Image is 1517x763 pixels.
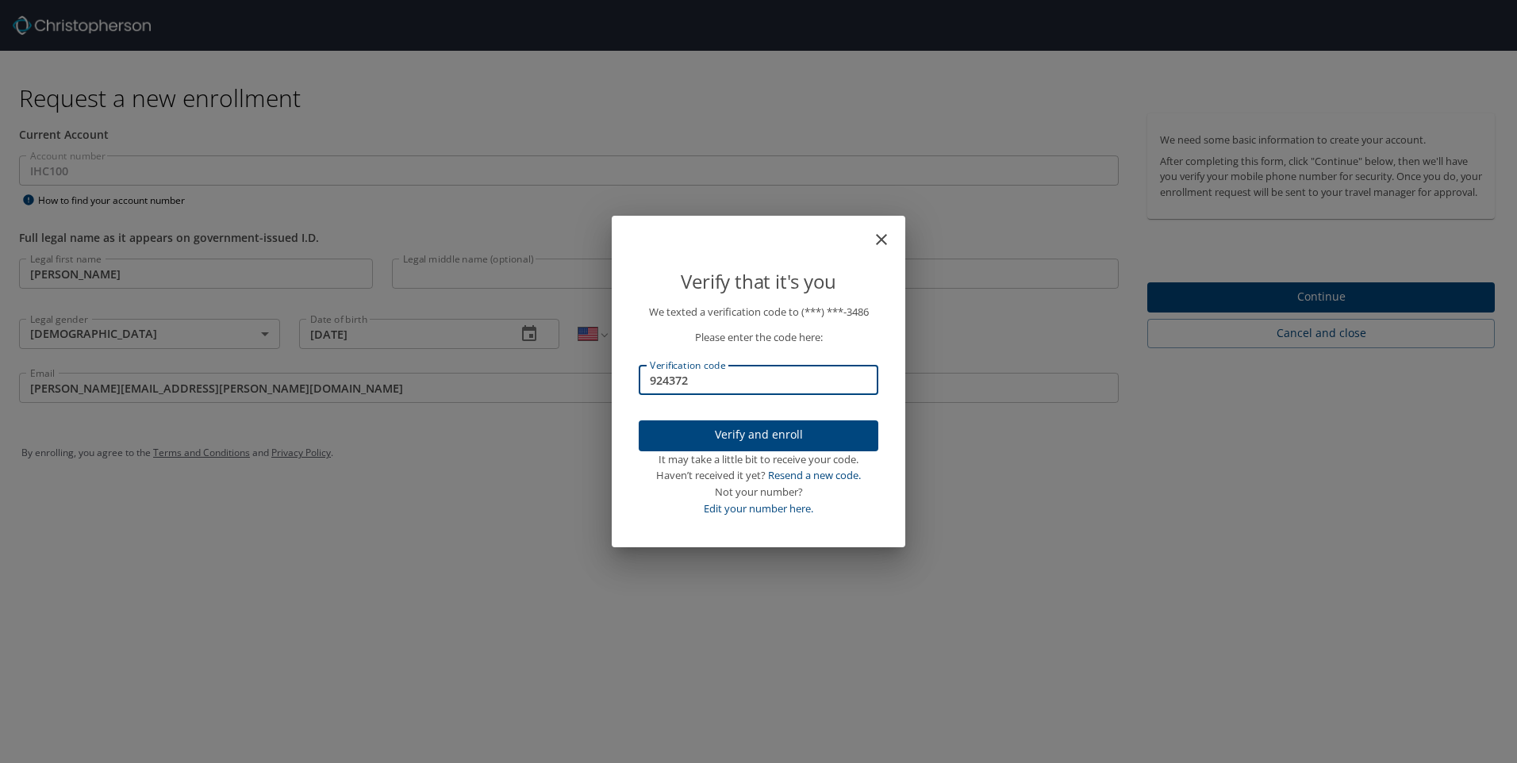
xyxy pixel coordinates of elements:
p: Please enter the code here: [639,329,878,346]
a: Resend a new code. [768,468,861,482]
div: Not your number? [639,484,878,500]
div: Haven’t received it yet? [639,467,878,484]
button: Verify and enroll [639,420,878,451]
button: close [880,222,899,241]
a: Edit your number here. [704,501,813,516]
div: It may take a little bit to receive your code. [639,451,878,468]
span: Verify and enroll [651,425,866,445]
p: Verify that it's you [639,266,878,297]
p: We texted a verification code to (***) ***- 3486 [639,304,878,320]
